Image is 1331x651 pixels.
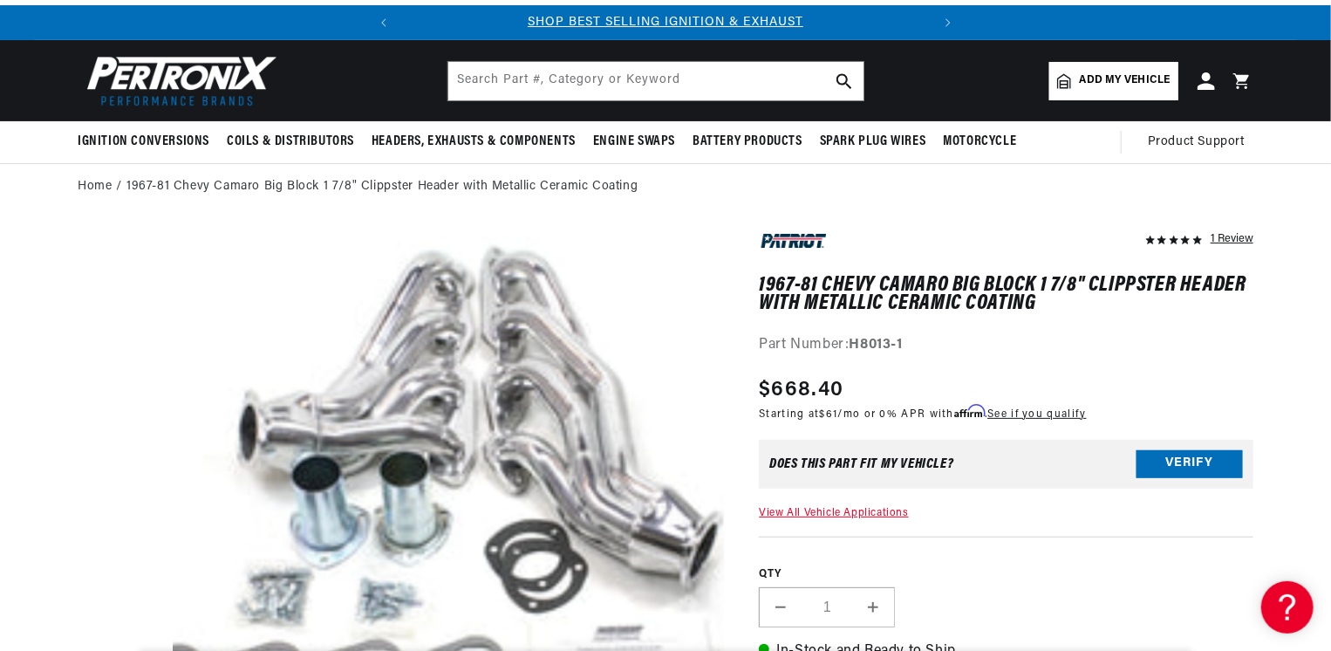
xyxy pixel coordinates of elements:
img: Pertronix [78,51,278,111]
div: Announcement [401,13,931,32]
span: Ignition Conversions [78,133,209,151]
input: Search Part #, Category or Keyword [448,62,863,100]
div: Does This part fit My vehicle? [769,457,953,471]
div: Part Number: [759,334,1253,357]
span: Spark Plug Wires [820,133,926,151]
summary: Product Support [1148,121,1253,163]
summary: Engine Swaps [584,121,684,162]
summary: Headers, Exhausts & Components [363,121,584,162]
nav: breadcrumbs [78,177,1253,196]
a: View All Vehicle Applications [759,508,908,518]
span: $668.40 [759,374,843,406]
button: search button [825,62,863,100]
span: Battery Products [693,133,802,151]
summary: Motorcycle [934,121,1025,162]
span: Headers, Exhausts & Components [372,133,576,151]
a: See if you qualify - Learn more about Affirm Financing (opens in modal) [987,409,1086,420]
a: Add my vehicle [1049,62,1178,100]
button: Verify [1136,450,1243,478]
span: Coils & Distributors [227,133,354,151]
span: Add my vehicle [1080,72,1171,89]
summary: Battery Products [684,121,811,162]
div: 1 of 2 [401,13,931,32]
a: 1967-81 Chevy Camaro Big Block 1 7/8" Clippster Header with Metallic Ceramic Coating [126,177,638,196]
p: Starting at /mo or 0% APR with . [759,406,1086,422]
summary: Ignition Conversions [78,121,218,162]
a: Home [78,177,112,196]
summary: Coils & Distributors [218,121,363,162]
span: Affirm [954,405,985,418]
summary: Spark Plug Wires [811,121,935,162]
span: Product Support [1148,133,1245,152]
label: QTY [759,567,1253,582]
span: Motorcycle [943,133,1016,151]
strong: H8013-1 [850,338,903,352]
span: Engine Swaps [593,133,675,151]
button: Translation missing: en.sections.announcements.next_announcement [931,5,966,40]
div: 1 Review [1211,228,1253,249]
span: $61 [820,409,838,420]
button: Translation missing: en.sections.announcements.previous_announcement [366,5,401,40]
h1: 1967-81 Chevy Camaro Big Block 1 7/8" Clippster Header with Metallic Ceramic Coating [759,277,1253,312]
a: SHOP BEST SELLING IGNITION & EXHAUST [528,16,803,29]
slideshow-component: Translation missing: en.sections.announcements.announcement_bar [34,5,1297,40]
